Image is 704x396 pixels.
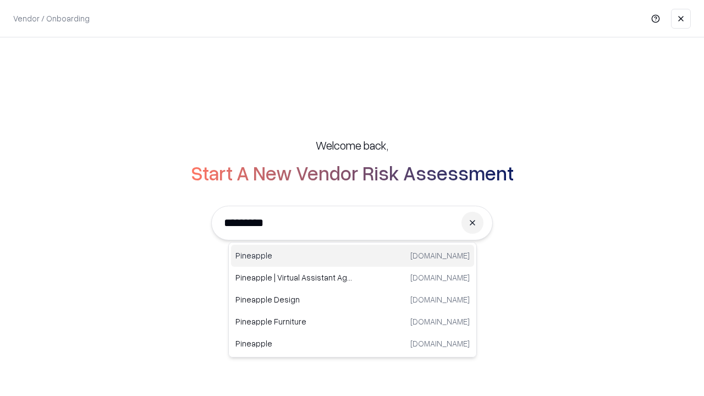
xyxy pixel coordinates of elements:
p: [DOMAIN_NAME] [410,316,470,327]
h5: Welcome back, [316,137,388,153]
p: [DOMAIN_NAME] [410,272,470,283]
p: [DOMAIN_NAME] [410,250,470,261]
p: [DOMAIN_NAME] [410,294,470,305]
div: Suggestions [228,242,477,358]
p: Pineapple | Virtual Assistant Agency [235,272,353,283]
p: Pineapple [235,338,353,349]
p: [DOMAIN_NAME] [410,338,470,349]
p: Vendor / Onboarding [13,13,90,24]
h2: Start A New Vendor Risk Assessment [191,162,514,184]
p: Pineapple [235,250,353,261]
p: Pineapple Furniture [235,316,353,327]
p: Pineapple Design [235,294,353,305]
